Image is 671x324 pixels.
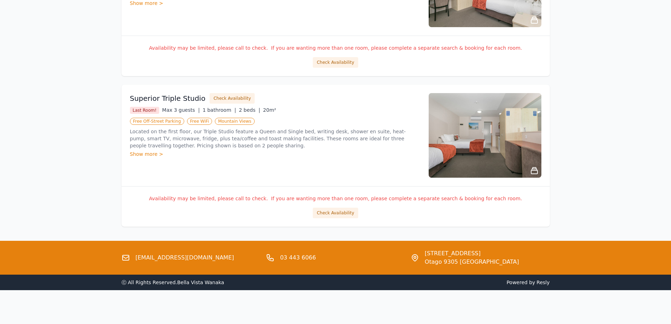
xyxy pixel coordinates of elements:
p: Availability may be limited, please call to check. If you are wanting more than one room, please ... [130,195,541,202]
span: 20m² [263,107,276,113]
span: 1 bathroom | [203,107,236,113]
span: Powered by [338,279,550,286]
span: Mountain Views [215,118,254,125]
span: Free Off-Street Parking [130,118,184,125]
span: Max 3 guests | [162,107,200,113]
span: 2 beds | [239,107,260,113]
span: ⓒ All Rights Reserved. Bella Vista Wanaka [122,280,224,285]
span: [STREET_ADDRESS] [425,249,519,258]
span: Otago 9305 [GEOGRAPHIC_DATA] [425,258,519,266]
span: Free WiFi [187,118,212,125]
div: Show more > [130,151,420,158]
a: [EMAIL_ADDRESS][DOMAIN_NAME] [136,253,234,262]
button: Check Availability [210,93,255,104]
p: Located on the first floor, our Triple Studio feature a Queen and Single bed, writing desk, showe... [130,128,420,149]
a: 03 443 6066 [280,253,316,262]
button: Check Availability [313,57,358,68]
span: Last Room! [130,107,160,114]
h3: Superior Triple Studio [130,93,206,103]
a: Resly [536,280,549,285]
p: Availability may be limited, please call to check. If you are wanting more than one room, please ... [130,44,541,51]
button: Check Availability [313,208,358,218]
